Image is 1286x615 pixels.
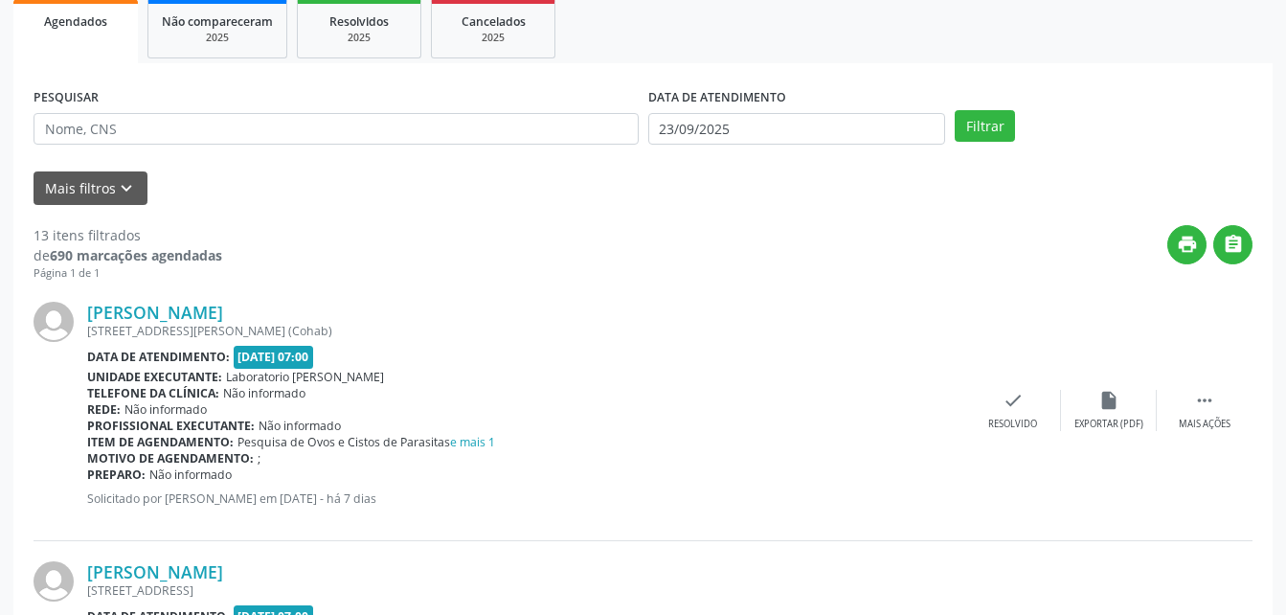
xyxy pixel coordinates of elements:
b: Preparo: [87,467,146,483]
b: Telefone da clínica: [87,385,219,401]
strong: 690 marcações agendadas [50,246,222,264]
i:  [1194,390,1215,411]
b: Motivo de agendamento: [87,450,254,467]
img: img [34,302,74,342]
span: Cancelados [462,13,526,30]
span: Agendados [44,13,107,30]
b: Rede: [87,401,121,418]
div: 2025 [162,31,273,45]
div: [STREET_ADDRESS][PERSON_NAME] (Cohab) [87,323,965,339]
div: Exportar (PDF) [1074,418,1143,431]
i: print [1177,234,1198,255]
i: keyboard_arrow_down [116,178,137,199]
button:  [1213,225,1252,264]
span: Não informado [149,467,232,483]
span: Resolvidos [329,13,389,30]
i: insert_drive_file [1098,390,1119,411]
b: Data de atendimento: [87,349,230,365]
button: print [1167,225,1207,264]
div: [STREET_ADDRESS] [87,582,965,599]
a: e mais 1 [450,434,495,450]
div: Mais ações [1179,418,1230,431]
span: Não informado [223,385,305,401]
span: [DATE] 07:00 [234,346,314,368]
b: Unidade executante: [87,369,222,385]
div: 2025 [311,31,407,45]
label: PESQUISAR [34,83,99,113]
input: Selecione um intervalo [648,113,946,146]
div: de [34,245,222,265]
span: ; [258,450,260,467]
div: 13 itens filtrados [34,225,222,245]
i:  [1223,234,1244,255]
button: Filtrar [955,110,1015,143]
img: img [34,561,74,602]
input: Nome, CNS [34,113,639,146]
button: Mais filtroskeyboard_arrow_down [34,171,147,205]
div: 2025 [445,31,541,45]
a: [PERSON_NAME] [87,561,223,582]
span: Não compareceram [162,13,273,30]
span: Não informado [124,401,207,418]
span: Pesquisa de Ovos e Cistos de Parasitas [237,434,495,450]
div: Resolvido [988,418,1037,431]
p: Solicitado por [PERSON_NAME] em [DATE] - há 7 dias [87,490,965,507]
span: Não informado [259,418,341,434]
b: Item de agendamento: [87,434,234,450]
i: check [1003,390,1024,411]
label: DATA DE ATENDIMENTO [648,83,786,113]
b: Profissional executante: [87,418,255,434]
a: [PERSON_NAME] [87,302,223,323]
span: Laboratorio [PERSON_NAME] [226,369,384,385]
div: Página 1 de 1 [34,265,222,282]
